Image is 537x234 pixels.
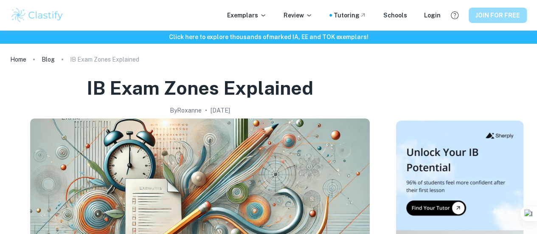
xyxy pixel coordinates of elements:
[70,55,139,64] p: IB Exam Zones Explained
[383,11,407,20] a: Schools
[334,11,366,20] a: Tutoring
[205,106,207,115] p: •
[227,11,267,20] p: Exemplars
[469,8,527,23] button: JOIN FOR FREE
[447,8,462,23] button: Help and Feedback
[170,106,202,115] h2: By Roxanne
[87,76,313,101] h1: IB Exam Zones Explained
[424,11,441,20] a: Login
[10,54,26,65] a: Home
[211,106,230,115] h2: [DATE]
[10,7,64,24] img: Clastify logo
[42,54,55,65] a: Blog
[2,32,535,42] h6: Click here to explore thousands of marked IA, EE and TOK exemplars !
[284,11,312,20] p: Review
